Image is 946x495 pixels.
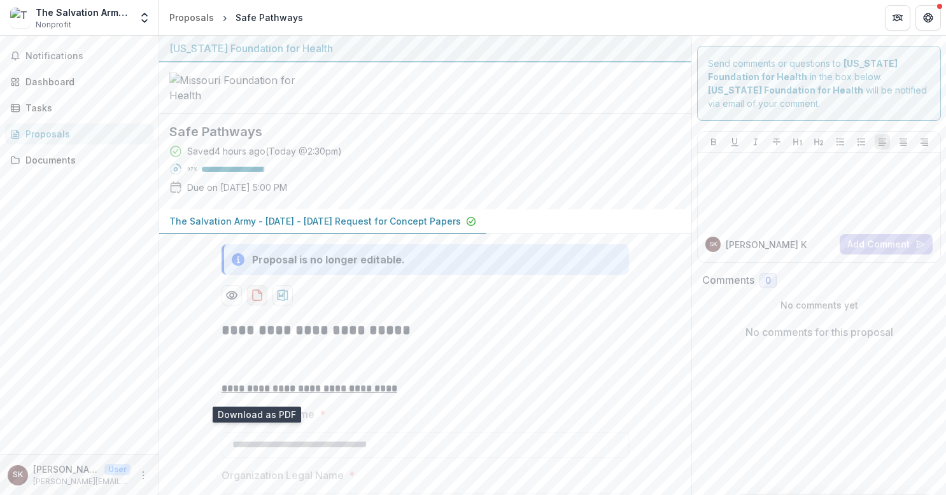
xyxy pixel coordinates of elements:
p: Organization Name [222,407,314,422]
p: User [104,464,131,475]
h2: Comments [702,274,754,286]
button: Align Right [917,134,932,150]
div: Saved 4 hours ago ( Today @ 2:30pm ) [187,144,342,158]
button: Notifications [5,46,153,66]
div: Send comments or questions to in the box below. will be notified via email of your comment. [697,46,941,121]
button: Preview 1e7fdfd6-7074-4b98-ab5d-e0b2044657e4-0.pdf [222,285,242,305]
button: Heading 2 [811,134,826,150]
div: Tasks [25,101,143,115]
div: The Salvation Army Midland Division [36,6,131,19]
button: Underline [727,134,742,150]
button: Align Left [875,134,890,150]
div: [US_STATE] Foundation for Health [169,41,681,56]
p: [PERSON_NAME] K [726,238,807,251]
img: Missouri Foundation for Health [169,73,297,103]
button: download-proposal [272,285,293,305]
p: [PERSON_NAME] [33,463,99,476]
div: Documents [25,153,143,167]
a: Tasks [5,97,153,118]
a: Dashboard [5,71,153,92]
button: Bullet List [833,134,848,150]
p: Organization Legal Name [222,468,344,483]
button: Ordered List [854,134,869,150]
p: The Salvation Army - [DATE] - [DATE] Request for Concept Papers [169,214,461,228]
div: Safe Pathways [236,11,303,24]
a: Proposals [5,123,153,144]
h2: Safe Pathways [169,124,661,139]
button: Get Help [915,5,941,31]
span: Notifications [25,51,148,62]
button: Italicize [748,134,763,150]
span: 0 [765,275,771,286]
strong: [US_STATE] Foundation for Health [708,85,863,95]
a: Documents [5,150,153,171]
p: [PERSON_NAME][EMAIL_ADDRESS][PERSON_NAME][DOMAIN_NAME] [33,476,131,487]
p: Due on [DATE] 5:00 PM [187,181,287,194]
div: Proposals [169,11,214,24]
button: Align Center [896,134,911,150]
button: Add Comment [840,234,933,254]
div: Proposals [25,127,143,141]
span: Nonprofit [36,19,71,31]
div: Stacey Koeller [709,241,717,247]
div: Proposal is no longer editable. [252,252,405,267]
button: Strike [769,134,784,150]
div: Stacey Koeller [13,471,23,479]
a: Proposals [164,8,219,27]
p: 97 % [187,165,197,174]
p: No comments for this proposal [745,324,893,340]
button: Heading 1 [790,134,805,150]
button: Bold [706,134,721,150]
button: Open entity switcher [136,5,153,31]
img: The Salvation Army Midland Division [10,8,31,28]
button: Partners [885,5,910,31]
button: download-proposal [247,285,267,305]
button: More [136,468,151,483]
p: No comments yet [702,298,936,312]
nav: breadcrumb [164,8,308,27]
div: Dashboard [25,75,143,88]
